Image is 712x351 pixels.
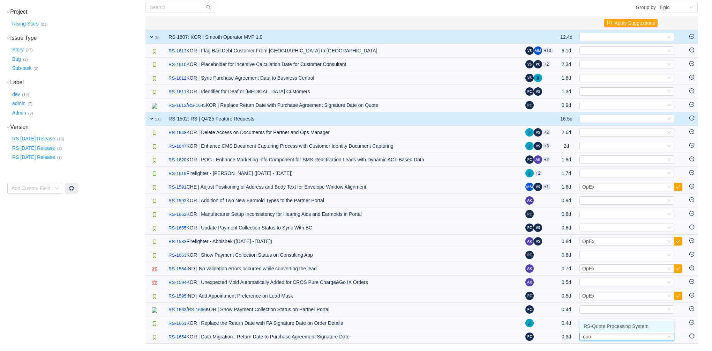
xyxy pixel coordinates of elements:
[667,117,671,122] i: icon: down
[525,142,534,150] img: JJ
[525,196,534,205] img: AK
[40,22,47,26] small: (21)
[11,8,145,15] h3: Project
[667,89,671,94] i: icon: down
[152,253,157,258] img: 10315
[6,36,10,40] i: icon: down
[168,143,186,150] a: RS-1647
[165,30,522,44] td: RS-1607: KOR | Smooth Operator MVP 1.0
[152,130,157,136] img: 10315
[152,89,157,95] img: 10315
[165,112,522,126] td: RS-1502: RS | Q4'25 Feature Requests
[168,75,186,82] a: RS-1612
[534,60,542,68] img: PC
[168,156,186,163] a: RS-1620
[168,184,186,191] a: RS-1591
[152,239,157,245] img: 10315
[534,183,542,191] img: VS
[165,71,522,85] td: KOR | Sync Purchase Agreement Data to Business Central
[674,237,682,246] button: icon: check
[689,334,694,338] i: icon: minus-circle
[689,238,694,243] i: icon: minus-circle
[168,238,186,245] a: RS-1583
[165,180,522,194] td: CHE | Adjust Positioning of Address and Body Text for Envelope Window Alignment
[155,35,159,39] small: (5)
[28,102,32,106] small: (7)
[165,194,522,207] td: KOR | Addition of Two New Earmold Types to the Partner Portal
[152,62,157,68] img: 10315
[689,34,694,39] i: icon: minus-circle
[145,2,215,13] input: Search
[22,93,29,97] small: (14)
[542,61,551,67] aui-badge: +2
[165,330,522,344] td: KOR | Data Migration : Return Date to Purchase Agreement Signature Date
[689,47,694,52] i: icon: minus-circle
[667,49,671,53] i: icon: down
[11,79,145,86] h3: Label
[689,116,694,120] i: icon: minus-circle
[206,5,211,10] i: icon: search
[557,153,576,167] td: 1.8d
[152,294,157,299] img: 10315
[534,87,542,96] img: VS
[689,293,694,298] i: icon: minus-circle
[168,102,188,108] span: /
[667,185,671,190] i: icon: down
[689,5,694,10] i: icon: down
[152,158,157,163] img: 10315
[667,239,671,244] i: icon: down
[168,102,186,109] a: RS-1612
[689,197,694,202] i: icon: minus-circle
[557,167,576,180] td: 1.7d
[557,262,576,276] td: 0.7d
[165,289,522,303] td: IND | Add Appointment Preference on Lead Mask
[168,211,186,218] a: RS-1662
[542,48,553,53] aui-badge: +13
[689,211,694,216] i: icon: minus-circle
[557,30,576,44] td: 12.4d
[152,49,157,54] img: 10315
[582,239,594,244] span: OpEx
[11,98,28,109] button: admin
[168,334,186,341] a: RS-1654
[168,252,186,259] a: RS-1663
[689,61,694,66] i: icon: minus-circle
[667,103,671,108] i: icon: down
[23,57,28,61] small: (2)
[534,170,543,176] aui-badge: +2
[542,184,551,190] aui-badge: +1
[674,183,682,191] button: icon: check
[689,265,694,270] i: icon: minus-circle
[28,111,33,115] small: (3)
[525,251,534,259] img: PC
[557,248,576,262] td: 0.8d
[152,185,157,190] img: 10315
[582,293,594,299] span: OpEx
[557,85,576,98] td: 1.3d
[168,129,186,136] a: RS-1648
[689,306,694,311] i: icon: minus-circle
[525,319,534,327] img: JJ
[168,197,186,204] a: RS-1593
[534,237,542,246] img: VS
[152,171,157,177] img: 10315
[525,128,534,137] img: JJ
[525,87,534,96] img: PC
[557,221,576,235] td: 0.8d
[667,307,671,312] i: icon: down
[667,253,671,258] i: icon: down
[667,158,671,162] i: icon: down
[667,171,671,176] i: icon: down
[689,88,694,93] i: icon: minus-circle
[165,98,522,112] td: KOR | Replace Return Date with Purchase Agreement Signature Date on Quote
[557,235,576,248] td: 0.8d
[525,46,534,55] img: VS
[11,89,22,100] button: dev
[168,170,186,177] a: RS-1619
[165,85,522,98] td: KOR | Identifier for Deaf or [MEDICAL_DATA] Customers
[165,303,522,316] td: KOR | Show Payment Collection Status on Partner Portal
[525,183,534,191] img: MM
[152,335,157,340] img: 10315
[11,133,57,145] button: RS [DATE] Release
[152,76,157,81] img: 10315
